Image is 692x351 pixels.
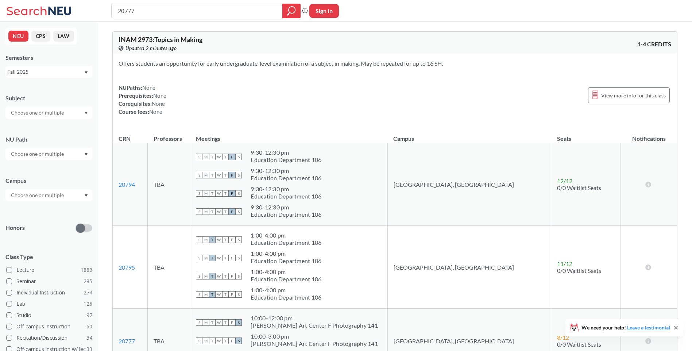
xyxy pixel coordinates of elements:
[5,224,25,232] p: Honors
[119,59,671,67] section: Offers students an opportunity for early undergraduate-level examination of a subject in making. ...
[209,337,216,344] span: T
[235,255,242,261] span: S
[251,275,321,283] div: Education Department 106
[31,31,50,42] button: CPS
[5,94,92,102] div: Subject
[581,325,670,330] span: We need your help!
[202,208,209,215] span: M
[216,291,222,298] span: W
[222,236,229,243] span: T
[202,172,209,178] span: M
[251,204,321,211] div: 9:30 - 12:30 pm
[209,190,216,197] span: T
[84,71,88,74] svg: Dropdown arrow
[209,208,216,215] span: T
[235,172,242,178] span: S
[216,236,222,243] span: W
[196,236,202,243] span: S
[202,255,209,261] span: M
[117,5,277,17] input: Class, professor, course number, "phrase"
[196,273,202,279] span: S
[216,154,222,160] span: W
[148,226,190,309] td: TBA
[601,91,666,100] span: View more info for this class
[152,100,165,107] span: None
[202,291,209,298] span: M
[84,194,88,197] svg: Dropdown arrow
[148,127,190,143] th: Professors
[6,277,92,286] label: Seminar
[7,191,69,200] input: Choose one or multiple
[251,286,321,294] div: 1:00 - 4:00 pm
[216,273,222,279] span: W
[6,322,92,331] label: Off-campus instruction
[229,337,235,344] span: F
[86,311,92,319] span: 97
[148,143,190,226] td: TBA
[5,54,92,62] div: Semesters
[557,260,572,267] span: 11 / 12
[251,232,321,239] div: 1:00 - 4:00 pm
[142,84,155,91] span: None
[7,150,69,158] input: Choose one or multiple
[229,255,235,261] span: F
[216,172,222,178] span: W
[53,31,74,42] button: LAW
[209,273,216,279] span: T
[627,324,670,331] a: Leave a testimonial
[222,337,229,344] span: T
[196,190,202,197] span: S
[84,112,88,115] svg: Dropdown arrow
[251,239,321,246] div: Education Department 106
[229,154,235,160] span: F
[5,189,92,201] div: Dropdown arrow
[119,135,131,143] div: CRN
[222,273,229,279] span: T
[8,31,28,42] button: NEU
[251,294,321,301] div: Education Department 106
[5,135,92,143] div: NU Path
[125,44,177,52] span: Updated 2 minutes ago
[621,127,677,143] th: Notifications
[387,127,551,143] th: Campus
[229,208,235,215] span: F
[6,299,92,309] label: Lab
[287,6,296,16] svg: magnifying glass
[209,255,216,261] span: T
[216,255,222,261] span: W
[235,337,242,344] span: S
[209,154,216,160] span: T
[557,267,601,274] span: 0/0 Waitlist Seats
[196,291,202,298] span: S
[235,154,242,160] span: S
[557,334,569,341] span: 8 / 12
[202,319,209,326] span: M
[229,190,235,197] span: F
[216,190,222,197] span: W
[229,172,235,178] span: F
[251,167,321,174] div: 9:30 - 12:30 pm
[387,143,551,226] td: [GEOGRAPHIC_DATA], [GEOGRAPHIC_DATA]
[251,149,321,156] div: 9:30 - 12:30 pm
[251,268,321,275] div: 1:00 - 4:00 pm
[222,255,229,261] span: T
[235,319,242,326] span: S
[229,319,235,326] span: F
[557,177,572,184] span: 12 / 12
[216,319,222,326] span: W
[387,226,551,309] td: [GEOGRAPHIC_DATA], [GEOGRAPHIC_DATA]
[235,190,242,197] span: S
[84,277,92,285] span: 285
[251,211,321,218] div: Education Department 106
[557,184,601,191] span: 0/0 Waitlist Seats
[5,253,92,261] span: Class Type
[202,236,209,243] span: M
[557,341,601,348] span: 0/0 Waitlist Seats
[251,193,321,200] div: Education Department 106
[6,265,92,275] label: Lecture
[235,236,242,243] span: S
[6,310,92,320] label: Studio
[222,190,229,197] span: T
[119,35,202,43] span: INAM 2973 : Topics in Making
[5,177,92,185] div: Campus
